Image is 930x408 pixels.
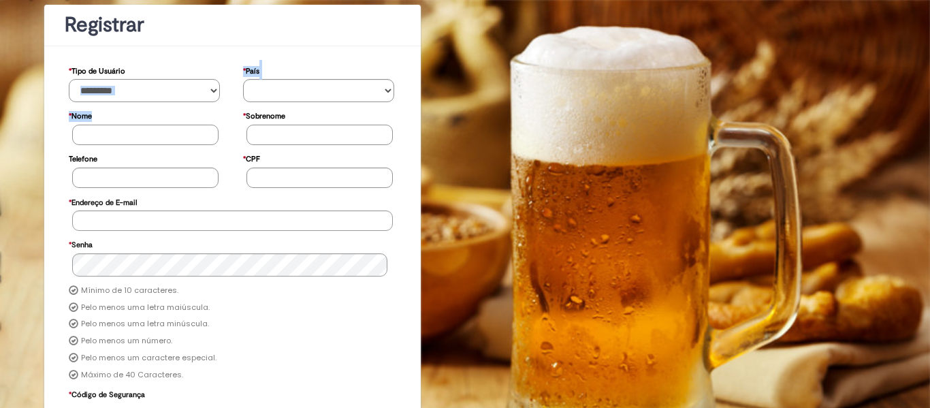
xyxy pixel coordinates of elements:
label: Pelo menos um caractere especial. [81,353,217,364]
label: Pelo menos uma letra minúscula. [81,319,209,330]
label: País [243,60,259,80]
label: Máximo de 40 Caracteres. [81,370,183,381]
label: Tipo de Usuário [69,60,125,80]
label: Endereço de E-mail [69,191,137,211]
label: Telefone [69,148,97,168]
label: Nome [69,105,92,125]
label: Pelo menos uma letra maiúscula. [81,302,210,313]
label: CPF [243,148,260,168]
label: Senha [69,234,93,253]
h1: Registrar [65,14,400,36]
label: Sobrenome [243,105,285,125]
label: Pelo menos um número. [81,336,172,347]
label: Mínimo de 10 caracteres. [81,285,178,296]
label: Código de Segurança [69,383,145,403]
